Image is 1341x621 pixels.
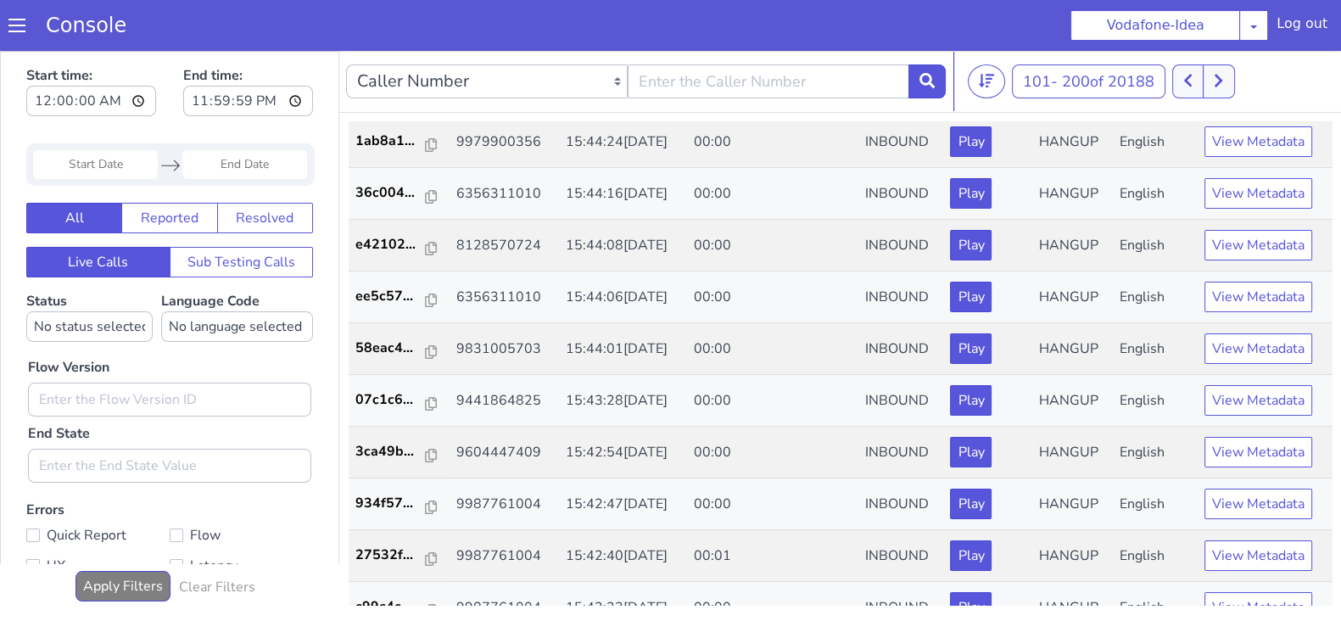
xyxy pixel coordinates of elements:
label: Start time: [26,9,156,70]
button: Apply Filters [75,520,170,551]
button: Play [950,541,992,572]
td: English [1113,272,1198,324]
td: 9604447409 [450,376,559,428]
td: HANGUP [1032,324,1113,376]
button: View Metadata [1204,283,1312,313]
a: 3ca49b... [355,390,444,411]
p: 3ca49b... [355,390,427,411]
label: Status [26,241,153,291]
button: View Metadata [1204,438,1312,468]
label: End State [28,372,90,393]
button: Sub Testing Calls [170,196,314,227]
td: English [1113,117,1198,169]
td: 15:42:40[DATE] [559,479,687,531]
button: View Metadata [1204,127,1312,158]
td: English [1113,531,1198,583]
td: 9979900356 [450,65,559,117]
button: Play [950,386,992,417]
td: HANGUP [1032,65,1113,117]
input: Enter the End State Value [28,398,311,432]
button: View Metadata [1204,231,1312,261]
p: 27532f... [355,494,427,514]
input: Enter the Flow Version ID [28,332,311,366]
label: Quick Report [26,473,170,496]
input: Start time: [26,35,156,65]
select: Status [26,260,153,291]
button: View Metadata [1204,541,1312,572]
td: English [1113,65,1198,117]
td: 15:42:47[DATE] [559,428,687,479]
button: View Metadata [1204,490,1312,520]
td: 15:42:54[DATE] [559,376,687,428]
button: Reported [121,152,217,182]
button: Resolved [217,152,313,182]
a: 36c004... [355,131,444,152]
span: 200 of 20188 [1062,20,1154,41]
button: Play [950,231,992,261]
h6: Clear Filters [179,529,255,545]
td: 00:01 [687,479,858,531]
td: 9831005703 [450,272,559,324]
button: Play [950,179,992,210]
td: 00:00 [687,117,858,169]
p: c99c4c... [355,545,427,566]
label: End time: [183,9,313,70]
select: Language Code [161,260,313,291]
td: 9987761004 [450,428,559,479]
td: INBOUND [858,65,944,117]
td: English [1113,169,1198,221]
p: e42102... [355,183,427,204]
td: 15:44:01[DATE] [559,272,687,324]
a: Console [25,14,147,37]
td: INBOUND [858,272,944,324]
td: INBOUND [858,324,944,376]
label: Latency [170,503,313,527]
button: Play [950,438,992,468]
td: 00:00 [687,531,858,583]
td: 00:00 [687,376,858,428]
td: 15:42:33[DATE] [559,531,687,583]
p: 07c1c6... [355,338,427,359]
td: INBOUND [858,221,944,272]
td: 15:44:06[DATE] [559,221,687,272]
td: HANGUP [1032,272,1113,324]
td: INBOUND [858,117,944,169]
button: 101- 200of 20188 [1012,14,1165,48]
a: 1ab8a1... [355,80,444,100]
td: English [1113,479,1198,531]
td: INBOUND [858,479,944,531]
td: INBOUND [858,531,944,583]
td: HANGUP [1032,531,1113,583]
td: 00:00 [687,169,858,221]
a: 07c1c6... [355,338,444,359]
td: 6356311010 [450,117,559,169]
p: 934f57... [355,442,427,462]
button: View Metadata [1204,386,1312,417]
input: End Date [182,99,307,128]
td: HANGUP [1032,479,1113,531]
button: Play [950,490,992,520]
td: English [1113,221,1198,272]
button: View Metadata [1204,334,1312,365]
input: Enter the Caller Number [628,14,909,48]
td: HANGUP [1032,428,1113,479]
td: 9987761004 [450,479,559,531]
td: 9441864825 [450,324,559,376]
td: English [1113,428,1198,479]
td: HANGUP [1032,169,1113,221]
td: 9987761004 [450,531,559,583]
a: e42102... [355,183,444,204]
td: 6356311010 [450,221,559,272]
td: 00:00 [687,324,858,376]
a: c99c4c... [355,545,444,566]
td: English [1113,376,1198,428]
input: End time: [183,35,313,65]
td: 15:44:24[DATE] [559,65,687,117]
button: Vodafone-Idea [1070,10,1240,41]
button: Play [950,76,992,106]
label: UX [26,503,170,527]
p: ee5c57... [355,235,427,255]
button: Play [950,334,992,365]
button: Play [950,283,992,313]
label: Language Code [161,241,313,291]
